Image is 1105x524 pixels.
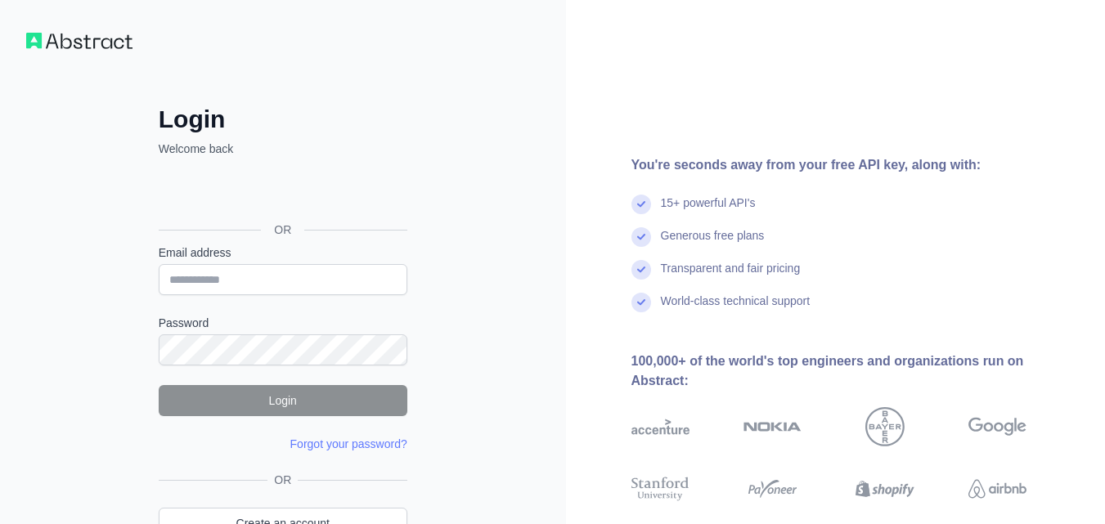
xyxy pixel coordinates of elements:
[26,33,133,49] img: Workflow
[159,141,407,157] p: Welcome back
[631,227,651,247] img: check mark
[631,195,651,214] img: check mark
[968,474,1026,504] img: airbnb
[631,260,651,280] img: check mark
[159,385,407,416] button: Login
[261,222,304,238] span: OR
[865,407,905,446] img: bayer
[661,195,756,227] div: 15+ powerful API's
[968,407,1026,446] img: google
[661,260,801,293] div: Transparent and fair pricing
[856,474,914,504] img: shopify
[631,155,1080,175] div: You're seconds away from your free API key, along with:
[267,472,298,488] span: OR
[661,227,765,260] div: Generous free plans
[631,293,651,312] img: check mark
[743,407,802,446] img: nokia
[150,175,412,211] iframe: Sign in with Google Button
[290,437,407,450] a: Forgot your password?
[631,474,690,504] img: stanford university
[159,244,407,261] label: Email address
[159,315,407,331] label: Password
[159,105,407,134] h2: Login
[661,293,811,325] div: World-class technical support
[743,474,802,504] img: payoneer
[631,352,1080,391] div: 100,000+ of the world's top engineers and organizations run on Abstract:
[631,407,690,446] img: accenture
